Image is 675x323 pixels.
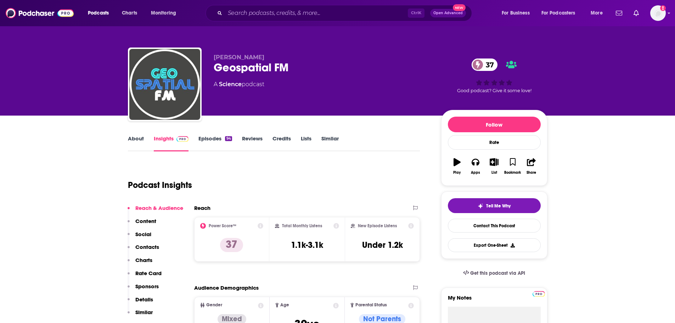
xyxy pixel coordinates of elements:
p: Similar [135,309,153,316]
button: open menu [497,7,539,19]
img: Podchaser Pro [176,136,189,142]
h2: Total Monthly Listens [282,223,322,228]
span: Logged in as RobinBectel [650,5,666,21]
a: Show notifications dropdown [613,7,625,19]
span: Open Advanced [433,11,463,15]
button: Details [128,296,153,309]
a: Credits [272,135,291,151]
p: Sponsors [135,283,159,290]
h2: New Episode Listens [358,223,397,228]
input: Search podcasts, credits, & more... [225,7,408,19]
div: List [491,171,497,175]
div: Share [527,171,536,175]
a: Get this podcast via API [457,264,531,282]
p: Reach & Audience [135,205,183,211]
div: 94 [225,136,232,141]
span: Get this podcast via API [470,270,525,276]
h3: 1.1k-3.1k [291,240,323,250]
h1: Podcast Insights [128,180,192,190]
p: Content [135,218,156,224]
img: Podchaser Pro [533,291,545,297]
div: Search podcasts, credits, & more... [212,5,479,21]
span: For Business [502,8,530,18]
button: tell me why sparkleTell Me Why [448,198,541,213]
button: Follow [448,117,541,132]
a: Reviews [242,135,263,151]
button: Sponsors [128,283,159,296]
h2: Power Score™ [209,223,236,228]
a: Lists [301,135,311,151]
img: User Profile [650,5,666,21]
p: 37 [220,238,243,252]
img: Geospatial FM [129,49,200,120]
a: Pro website [533,290,545,297]
a: Science [219,81,242,88]
a: Episodes94 [198,135,232,151]
button: open menu [537,7,586,19]
span: Ctrl K [408,9,424,18]
span: Charts [122,8,137,18]
p: Charts [135,257,152,263]
label: My Notes [448,294,541,307]
button: Play [448,154,466,179]
button: open menu [83,7,118,19]
div: Rate [448,135,541,150]
span: Monitoring [151,8,176,18]
a: Charts [117,7,141,19]
button: List [485,154,503,179]
button: Open AdvancedNew [430,9,466,17]
a: Similar [321,135,339,151]
button: Content [128,218,156,231]
span: Tell Me Why [486,203,511,209]
p: Rate Card [135,270,162,277]
a: Show notifications dropdown [631,7,642,19]
span: Gender [206,303,222,307]
span: Age [280,303,289,307]
p: Contacts [135,244,159,250]
a: Contact This Podcast [448,219,541,233]
button: Charts [128,257,152,270]
span: More [591,8,603,18]
div: Apps [471,171,480,175]
a: About [128,135,144,151]
div: A podcast [214,80,264,89]
span: Parental Status [355,303,387,307]
button: Similar [128,309,153,322]
h2: Reach [194,205,210,211]
span: Podcasts [88,8,109,18]
p: Social [135,231,151,238]
svg: Add a profile image [660,5,666,11]
button: Social [128,231,151,244]
button: open menu [586,7,612,19]
button: Share [522,154,540,179]
img: Podchaser - Follow, Share and Rate Podcasts [6,6,74,20]
p: Details [135,296,153,303]
img: tell me why sparkle [478,203,483,209]
span: For Podcasters [541,8,575,18]
h3: Under 1.2k [362,240,403,250]
span: Good podcast? Give it some love! [457,88,531,93]
div: Play [453,171,461,175]
span: [PERSON_NAME] [214,54,264,61]
span: 37 [479,59,497,71]
button: Rate Card [128,270,162,283]
h2: Audience Demographics [194,284,259,291]
button: open menu [146,7,185,19]
button: Apps [466,154,485,179]
span: New [453,4,466,11]
button: Reach & Audience [128,205,183,218]
a: 37 [472,59,497,71]
button: Contacts [128,244,159,257]
div: 37Good podcast? Give it some love! [441,54,547,98]
button: Export One-Sheet [448,238,541,252]
a: InsightsPodchaser Pro [154,135,189,151]
div: Bookmark [504,171,521,175]
button: Bookmark [504,154,522,179]
button: Show profile menu [650,5,666,21]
